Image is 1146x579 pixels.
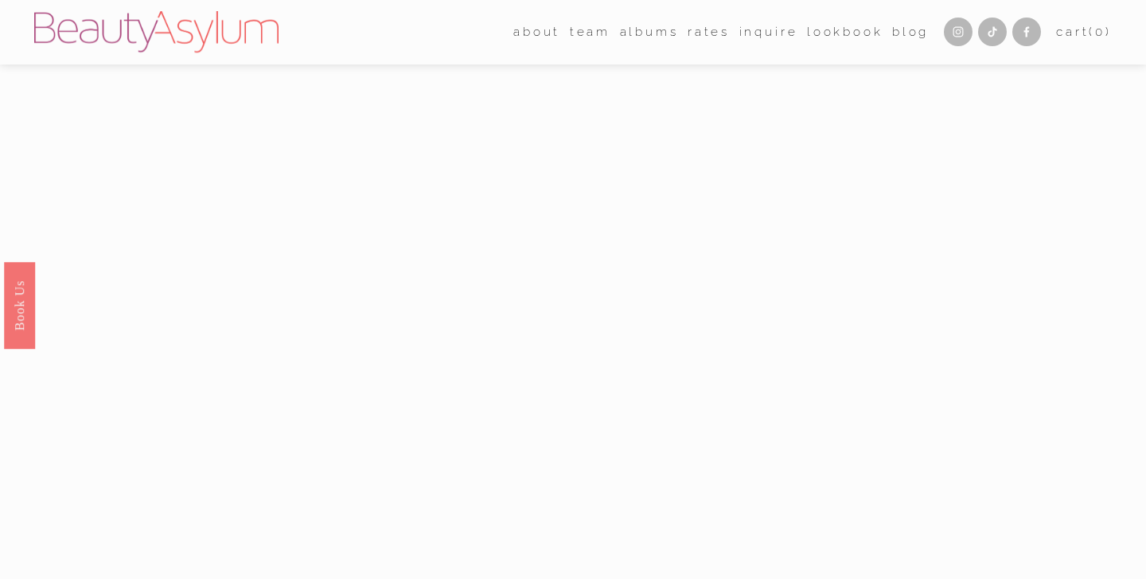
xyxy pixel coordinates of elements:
a: folder dropdown [513,20,560,45]
a: Lookbook [807,20,883,45]
a: Rates [688,20,730,45]
span: about [513,22,560,43]
a: Facebook [1012,18,1041,46]
a: folder dropdown [570,20,610,45]
span: 0 [1095,25,1105,39]
a: 0 items in cart [1056,22,1112,43]
img: Beauty Asylum | Bridal Hair &amp; Makeup Charlotte &amp; Atlanta [34,11,279,53]
a: albums [620,20,679,45]
a: Blog [892,20,929,45]
a: TikTok [978,18,1007,46]
a: Book Us [4,261,35,348]
span: ( ) [1089,25,1111,39]
a: Instagram [944,18,973,46]
a: Inquire [739,20,798,45]
span: team [570,22,610,43]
